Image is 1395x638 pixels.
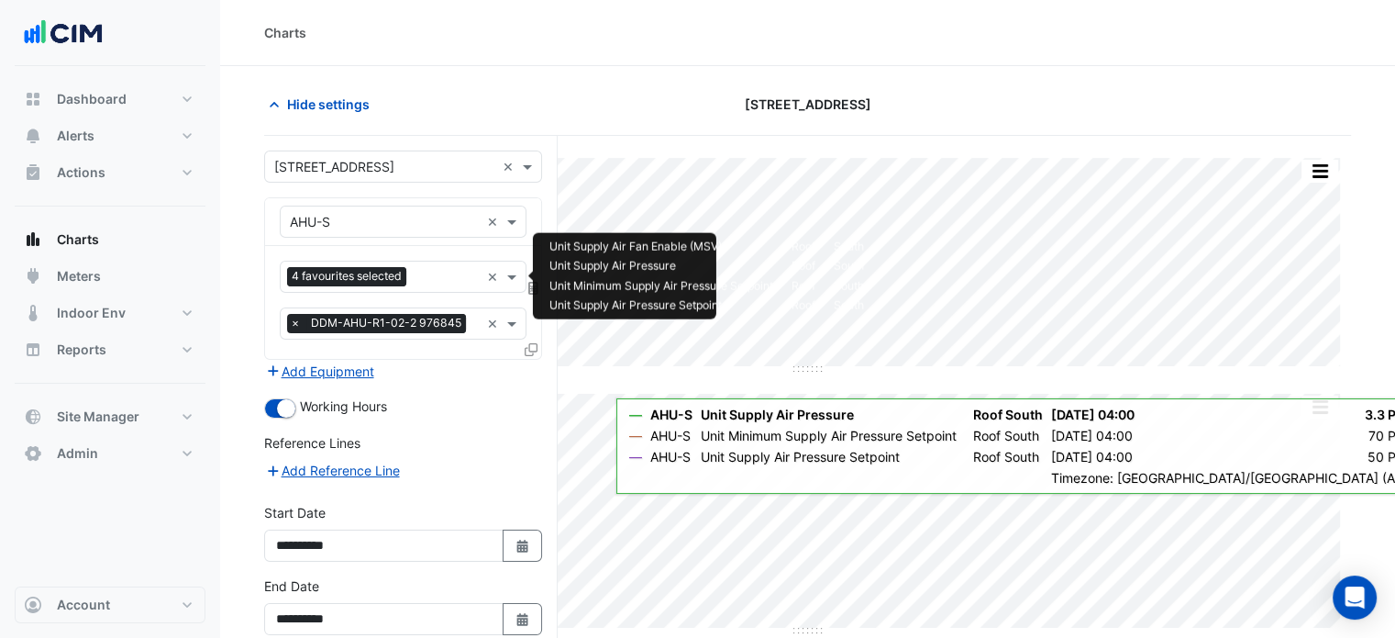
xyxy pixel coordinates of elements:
[24,90,42,108] app-icon: Dashboard
[540,276,782,297] td: Unit Minimum Supply Air Pressure Setpoint
[825,237,873,257] td: South
[24,230,42,249] app-icon: Charts
[287,267,406,285] span: 4 favourites selected
[57,341,106,359] span: Reports
[287,95,370,114] span: Hide settings
[825,276,873,297] td: South
[57,408,139,426] span: Site Manager
[1301,396,1338,419] button: More Options
[264,23,306,42] div: Charts
[487,212,503,231] span: Clear
[825,296,873,316] td: South
[57,596,110,614] span: Account
[24,127,42,145] app-icon: Alerts
[526,280,542,296] span: Choose Function
[1301,160,1338,183] button: More Options
[57,267,101,285] span: Meters
[264,576,319,596] label: End Date
[515,538,531,554] fa-icon: Select Date
[487,267,503,286] span: Clear
[24,341,42,359] app-icon: Reports
[57,230,99,249] span: Charts
[15,587,205,623] button: Account
[503,157,518,176] span: Clear
[24,267,42,285] app-icon: Meters
[264,361,375,382] button: Add Equipment
[24,444,42,463] app-icon: Admin
[15,295,205,331] button: Indoor Env
[264,88,382,120] button: Hide settings
[22,15,105,51] img: Company Logo
[264,433,360,453] label: Reference Lines
[15,258,205,295] button: Meters
[24,163,42,182] app-icon: Actions
[515,611,531,627] fa-icon: Select Date
[745,95,871,114] span: [STREET_ADDRESS]
[24,408,42,426] app-icon: Site Manager
[15,435,205,472] button: Admin
[1333,576,1377,620] div: Open Intercom Messenger
[782,256,825,276] td: Roof
[264,503,326,522] label: Start Date
[15,398,205,435] button: Site Manager
[306,314,466,332] span: DDM-AHU-R1-02-2 976845
[487,314,503,333] span: Clear
[782,296,825,316] td: Roof
[57,90,127,108] span: Dashboard
[15,118,205,154] button: Alerts
[540,296,782,316] td: Unit Supply Air Pressure Setpoint
[782,237,825,257] td: Roof
[57,127,94,145] span: Alerts
[15,221,205,258] button: Charts
[287,314,304,332] span: ×
[540,237,782,257] td: Unit Supply Air Fan Enable (MSV)
[24,304,42,322] app-icon: Indoor Env
[525,341,537,357] span: Clone Favourites and Tasks from this Equipment to other Equipment
[540,256,782,276] td: Unit Supply Air Pressure
[57,163,105,182] span: Actions
[825,256,873,276] td: South
[15,81,205,118] button: Dashboard
[57,304,126,322] span: Indoor Env
[264,460,401,481] button: Add Reference Line
[57,444,98,463] span: Admin
[15,154,205,191] button: Actions
[782,276,825,297] td: Roof
[300,398,387,414] span: Working Hours
[15,331,205,368] button: Reports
